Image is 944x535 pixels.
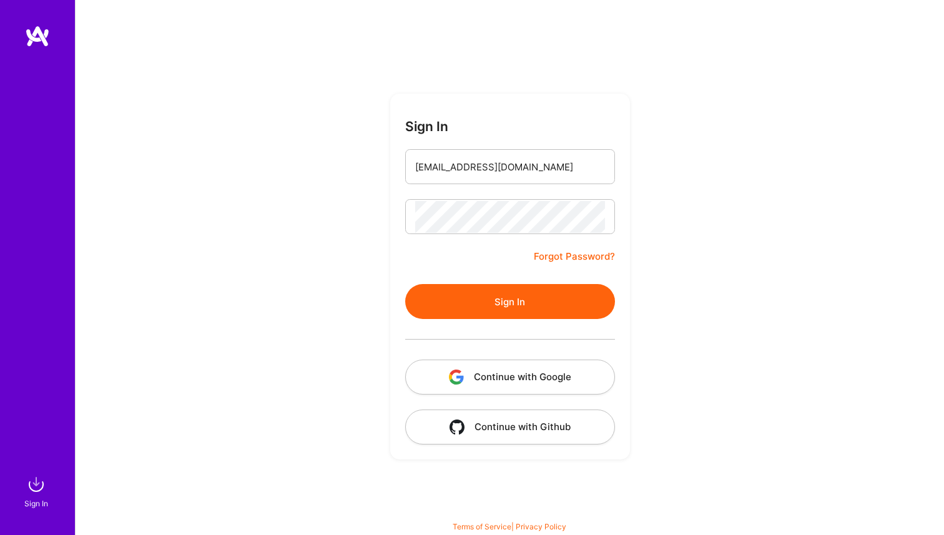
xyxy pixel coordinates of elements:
span: | [453,522,566,531]
input: Email... [415,151,605,183]
img: icon [449,370,464,385]
a: sign inSign In [26,472,49,510]
img: sign in [24,472,49,497]
img: logo [25,25,50,47]
img: icon [450,420,465,434]
button: Continue with Github [405,410,615,444]
button: Continue with Google [405,360,615,395]
div: Sign In [24,497,48,510]
h3: Sign In [405,119,448,134]
a: Forgot Password? [534,249,615,264]
div: © 2025 ATeams Inc., All rights reserved. [75,498,944,529]
button: Sign In [405,284,615,319]
a: Privacy Policy [516,522,566,531]
a: Terms of Service [453,522,511,531]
